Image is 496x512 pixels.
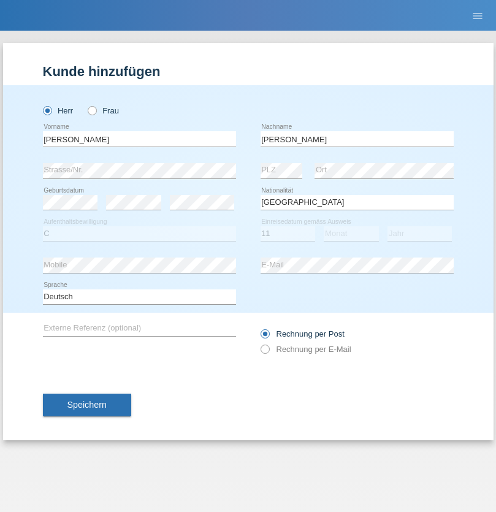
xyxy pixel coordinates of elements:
label: Rechnung per Post [261,329,345,338]
span: Speichern [67,400,107,410]
label: Frau [88,106,119,115]
input: Rechnung per E-Mail [261,345,269,360]
button: Speichern [43,394,131,417]
h1: Kunde hinzufügen [43,64,454,79]
i: menu [471,10,484,22]
input: Rechnung per Post [261,329,269,345]
label: Herr [43,106,74,115]
a: menu [465,12,490,19]
label: Rechnung per E-Mail [261,345,351,354]
input: Herr [43,106,51,114]
input: Frau [88,106,96,114]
